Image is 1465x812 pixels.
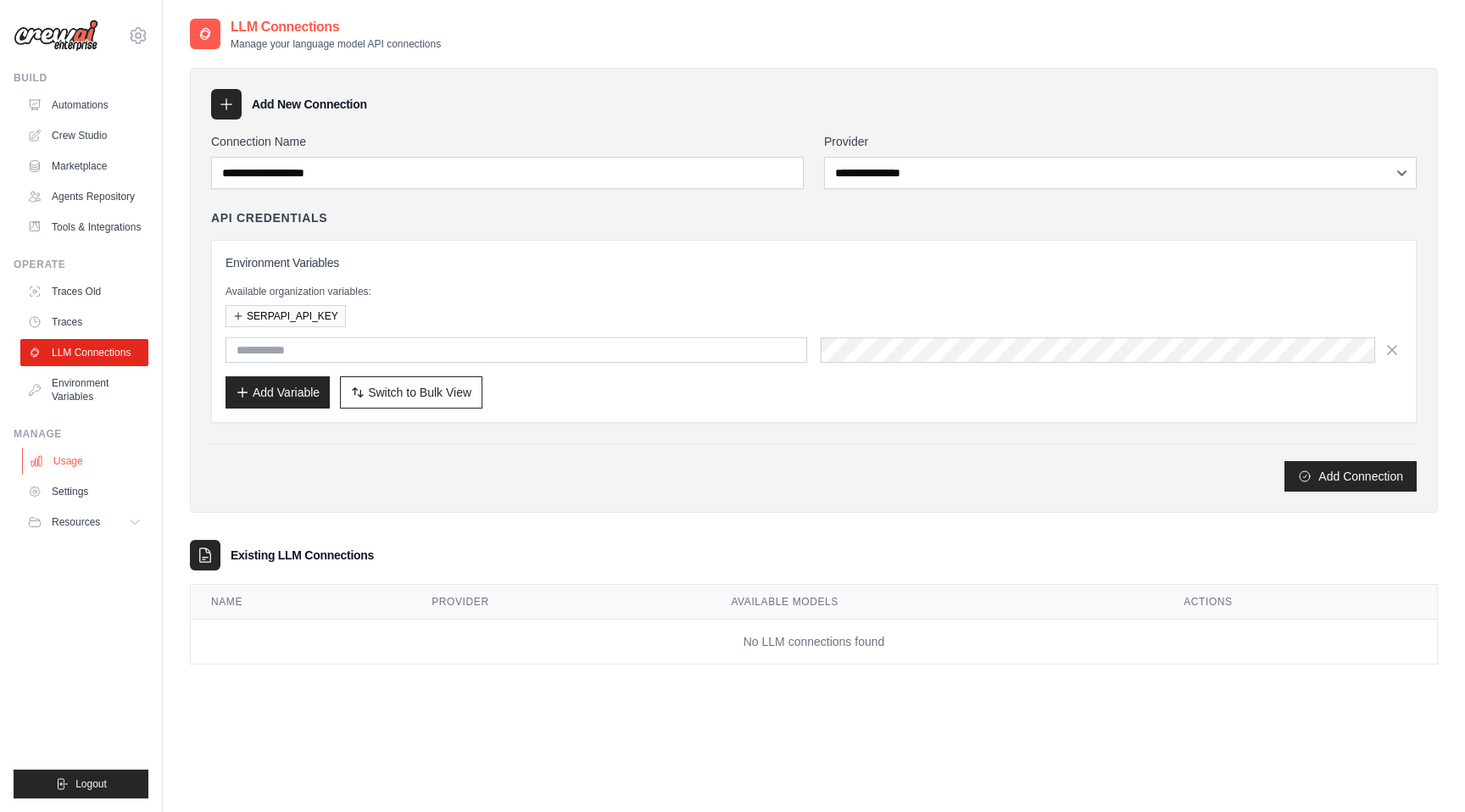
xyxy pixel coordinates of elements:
a: Marketplace [20,153,148,180]
h3: Environment Variables [226,254,1402,271]
button: SERPAPI_API_KEY [226,305,346,327]
h3: Add New Connection [252,96,367,113]
h2: LLM Connections [231,17,441,37]
span: Switch to Bulk View [368,384,471,401]
th: Available Models [710,585,1163,620]
a: Usage [22,448,150,475]
div: Manage [14,427,148,441]
h3: Existing LLM Connections [231,547,374,564]
button: Add Connection [1284,461,1417,492]
label: Connection Name [211,133,804,150]
label: Provider [824,133,1417,150]
button: Switch to Bulk View [340,376,482,409]
a: Tools & Integrations [20,214,148,241]
a: Traces [20,309,148,336]
a: Settings [20,478,148,505]
p: Available organization variables: [226,285,1402,298]
span: Logout [75,777,107,791]
th: Actions [1163,585,1437,620]
div: Build [14,71,148,85]
a: Agents Repository [20,183,148,210]
div: Operate [14,258,148,271]
a: Automations [20,92,148,119]
h4: API Credentials [211,209,327,226]
th: Provider [411,585,710,620]
img: Logo [14,19,98,52]
td: No LLM connections found [191,620,1437,665]
span: Resources [52,515,100,529]
a: Traces Old [20,278,148,305]
a: Environment Variables [20,370,148,410]
p: Manage your language model API connections [231,37,441,51]
button: Resources [20,509,148,536]
th: Name [191,585,411,620]
a: Crew Studio [20,122,148,149]
button: Add Variable [226,376,330,409]
a: LLM Connections [20,339,148,366]
button: Logout [14,770,148,798]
